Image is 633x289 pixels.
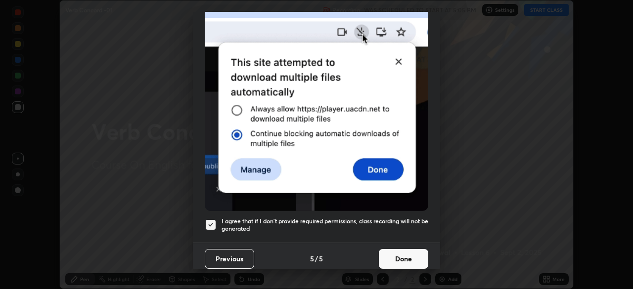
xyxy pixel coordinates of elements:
button: Previous [205,249,254,269]
h4: 5 [310,253,314,264]
button: Done [379,249,428,269]
h4: / [315,253,318,264]
h4: 5 [319,253,323,264]
h5: I agree that if I don't provide required permissions, class recording will not be generated [222,217,428,233]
